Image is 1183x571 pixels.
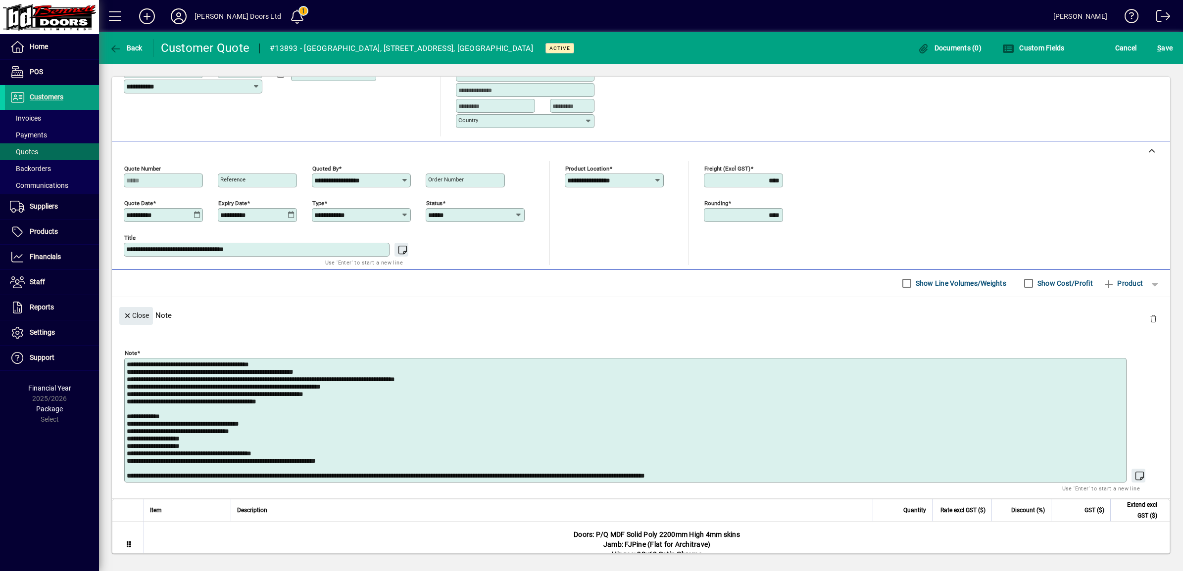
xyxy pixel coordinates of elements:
button: Product [1098,274,1148,292]
span: Home [30,43,48,50]
span: Documents (0) [917,44,982,52]
span: Communications [10,181,68,189]
span: Invoices [10,114,41,122]
span: Backorders [10,165,51,173]
span: Support [30,353,54,361]
span: GST ($) [1084,505,1104,516]
a: POS [5,60,99,85]
mat-label: Quote date [124,199,153,206]
div: Doors: P/Q MDF Solid Poly 2200mm High 4mm skins Jamb: FJPine (Flat for Architrave) Hinges: 90x60 ... [144,522,1170,567]
span: Suppliers [30,202,58,210]
div: Note [112,297,1170,333]
div: Customer Quote [161,40,250,56]
mat-label: Quoted by [312,165,339,172]
span: Description [237,505,267,516]
app-page-header-button: Delete [1141,314,1165,323]
mat-label: Quote number [124,165,161,172]
span: Close [123,307,149,324]
span: Cancel [1115,40,1137,56]
label: Show Cost/Profit [1035,278,1093,288]
span: Financials [30,253,61,261]
button: Profile [163,7,195,25]
a: Logout [1149,2,1171,34]
a: Settings [5,320,99,345]
a: Suppliers [5,194,99,219]
mat-label: Order number [428,176,464,183]
button: Delete [1141,307,1165,331]
mat-label: Country [458,117,478,124]
span: Reports [30,303,54,311]
mat-label: Title [124,234,136,241]
mat-label: Status [426,199,443,206]
span: Item [150,505,162,516]
span: Financial Year [28,384,71,392]
button: Back [107,39,145,57]
span: S [1157,44,1161,52]
a: Reports [5,295,99,320]
span: Customers [30,93,63,101]
button: Add [131,7,163,25]
span: Custom Fields [1002,44,1065,52]
app-page-header-button: Close [117,310,155,319]
mat-label: Note [125,349,137,356]
a: Invoices [5,110,99,127]
a: Financials [5,245,99,269]
mat-label: Rounding [704,199,728,206]
mat-label: Product location [565,165,609,172]
button: Documents (0) [915,39,984,57]
a: Communications [5,177,99,194]
a: Payments [5,127,99,143]
span: Settings [30,328,55,336]
a: Knowledge Base [1117,2,1139,34]
mat-label: Expiry date [218,199,247,206]
div: [PERSON_NAME] Doors Ltd [195,8,281,24]
span: Package [36,405,63,413]
button: Cancel [1113,39,1139,57]
button: Custom Fields [1000,39,1067,57]
mat-hint: Use 'Enter' to start a new line [1062,483,1140,494]
span: Rate excl GST ($) [940,505,986,516]
button: Save [1155,39,1175,57]
div: [PERSON_NAME] [1053,8,1107,24]
span: Quotes [10,148,38,156]
span: POS [30,68,43,76]
span: Products [30,227,58,235]
a: Quotes [5,143,99,160]
a: Support [5,346,99,370]
span: Payments [10,131,47,139]
span: Discount (%) [1011,505,1045,516]
mat-label: Type [312,199,324,206]
a: Home [5,35,99,59]
mat-label: Reference [220,176,246,183]
a: Backorders [5,160,99,177]
div: #13893 - [GEOGRAPHIC_DATA], [STREET_ADDRESS], [GEOGRAPHIC_DATA] [270,41,533,56]
span: Back [109,44,143,52]
mat-hint: Use 'Enter' to start a new line [325,257,403,268]
span: ave [1157,40,1173,56]
mat-label: Freight (excl GST) [704,165,750,172]
app-page-header-button: Back [99,39,153,57]
span: Quantity [903,505,926,516]
span: Extend excl GST ($) [1117,499,1157,521]
span: Product [1103,275,1143,291]
label: Show Line Volumes/Weights [914,278,1006,288]
span: Staff [30,278,45,286]
button: Close [119,307,153,325]
a: Products [5,220,99,244]
span: Active [549,45,570,51]
a: Staff [5,270,99,295]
